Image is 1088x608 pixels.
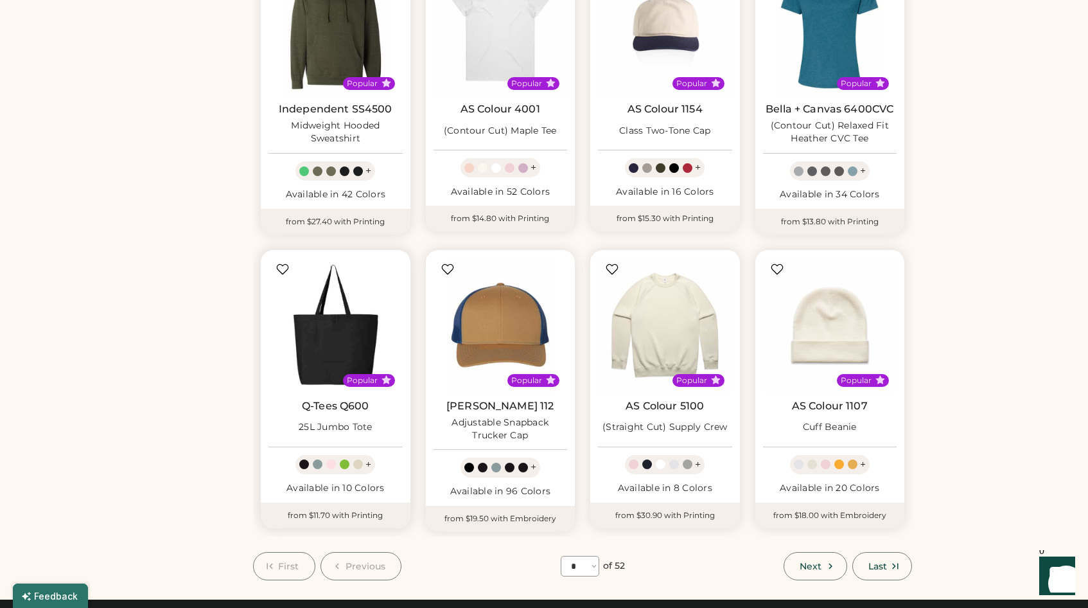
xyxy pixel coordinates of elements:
[852,552,912,580] button: Last
[365,458,371,472] div: +
[676,78,707,89] div: Popular
[695,458,701,472] div: +
[268,482,403,495] div: Available in 10 Colors
[766,103,893,116] a: Bella + Canvas 6400CVC
[627,103,703,116] a: AS Colour 1154
[347,78,378,89] div: Popular
[598,258,732,392] img: AS Colour 5100 (Straight Cut) Supply Crew
[382,78,391,88] button: Popular Style
[382,375,391,385] button: Popular Style
[626,400,704,413] a: AS Colour 5100
[841,78,872,89] div: Popular
[784,552,847,580] button: Next
[590,206,740,231] div: from $15.30 with Printing
[546,78,556,88] button: Popular Style
[860,164,866,178] div: +
[875,78,885,88] button: Popular Style
[446,400,554,413] a: [PERSON_NAME] 112
[531,460,536,474] div: +
[320,552,402,580] button: Previous
[261,503,410,528] div: from $11.70 with Printing
[841,375,872,386] div: Popular
[346,562,386,571] span: Previous
[792,400,868,413] a: AS Colour 1107
[302,400,369,413] a: Q-Tees Q600
[268,258,403,392] img: Q-Tees Q600 25L Jumbo Tote
[279,103,392,116] a: Independent SS4500
[602,421,728,434] div: (Straight Cut) Supply Crew
[763,482,897,495] div: Available in 20 Colors
[763,120,897,145] div: (Contour Cut) Relaxed Fit Heather CVC Tee
[261,209,410,235] div: from $27.40 with Printing
[253,552,315,580] button: First
[590,503,740,528] div: from $30.90 with Printing
[434,485,568,498] div: Available in 96 Colors
[278,562,299,571] span: First
[365,164,371,178] div: +
[511,78,542,89] div: Popular
[860,458,866,472] div: +
[800,562,821,571] span: Next
[763,258,897,392] img: AS Colour 1107 Cuff Beanie
[426,506,575,532] div: from $19.50 with Embroidery
[1027,550,1082,605] iframe: Front Chat
[461,103,540,116] a: AS Colour 4001
[444,125,557,138] div: (Contour Cut) Maple Tee
[299,421,373,434] div: 25L Jumbo Tote
[546,375,556,385] button: Popular Style
[755,209,905,235] div: from $13.80 with Printing
[434,186,568,199] div: Available in 52 Colors
[755,503,905,528] div: from $18.00 with Embroidery
[434,416,568,442] div: Adjustable Snapback Trucker Cap
[619,125,711,138] div: Class Two-Tone Cap
[763,188,897,201] div: Available in 34 Colors
[426,206,575,231] div: from $14.80 with Printing
[875,375,885,385] button: Popular Style
[598,482,732,495] div: Available in 8 Colors
[531,161,536,175] div: +
[868,562,887,571] span: Last
[434,258,568,392] img: Richardson 112 Adjustable Snapback Trucker Cap
[676,375,707,386] div: Popular
[511,375,542,386] div: Popular
[695,161,701,175] div: +
[711,375,721,385] button: Popular Style
[268,120,403,145] div: Midweight Hooded Sweatshirt
[598,186,732,199] div: Available in 16 Colors
[711,78,721,88] button: Popular Style
[268,188,403,201] div: Available in 42 Colors
[803,421,857,434] div: Cuff Beanie
[347,375,378,386] div: Popular
[603,560,626,573] div: of 52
